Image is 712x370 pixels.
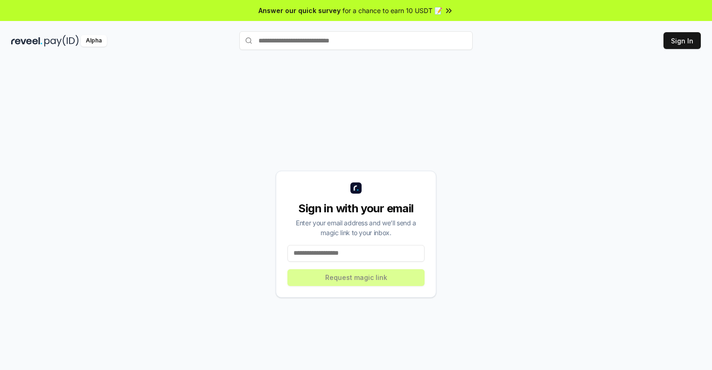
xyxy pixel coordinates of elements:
[258,6,341,15] span: Answer our quick survey
[81,35,107,47] div: Alpha
[350,182,362,194] img: logo_small
[44,35,79,47] img: pay_id
[287,201,425,216] div: Sign in with your email
[287,218,425,237] div: Enter your email address and we’ll send a magic link to your inbox.
[342,6,442,15] span: for a chance to earn 10 USDT 📝
[11,35,42,47] img: reveel_dark
[663,32,701,49] button: Sign In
